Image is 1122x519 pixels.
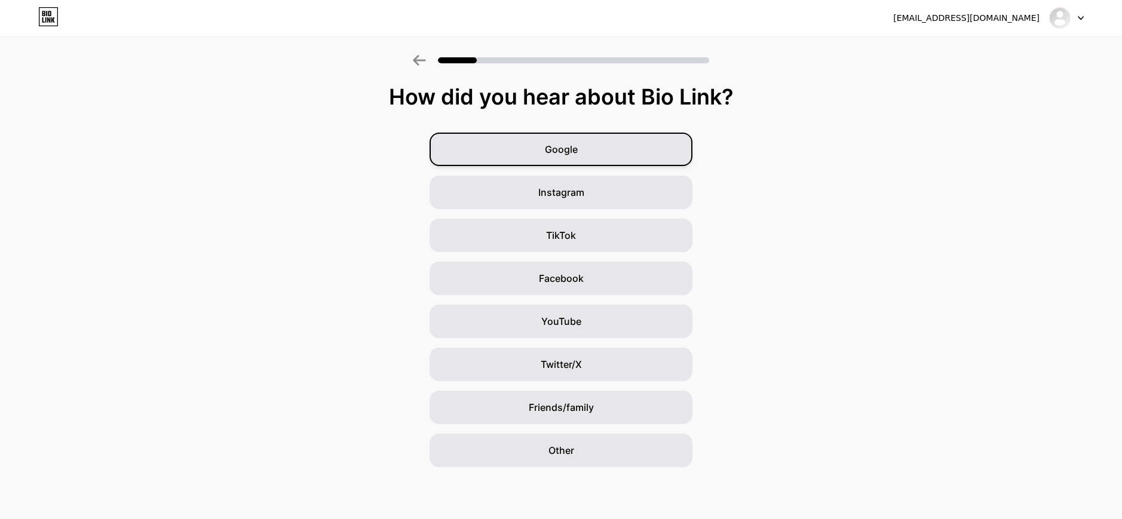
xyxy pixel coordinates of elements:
div: [EMAIL_ADDRESS][DOMAIN_NAME] [893,12,1040,24]
span: TikTok [546,228,576,242]
span: YouTube [541,314,581,328]
span: Facebook [539,271,584,285]
div: How did you hear about Bio Link? [6,85,1116,109]
span: Twitter/X [541,357,582,371]
span: Other [548,443,574,457]
span: Instagram [538,185,584,199]
img: justsweatynoob [1049,7,1071,29]
span: Friends/family [529,400,594,414]
span: Google [545,142,578,156]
